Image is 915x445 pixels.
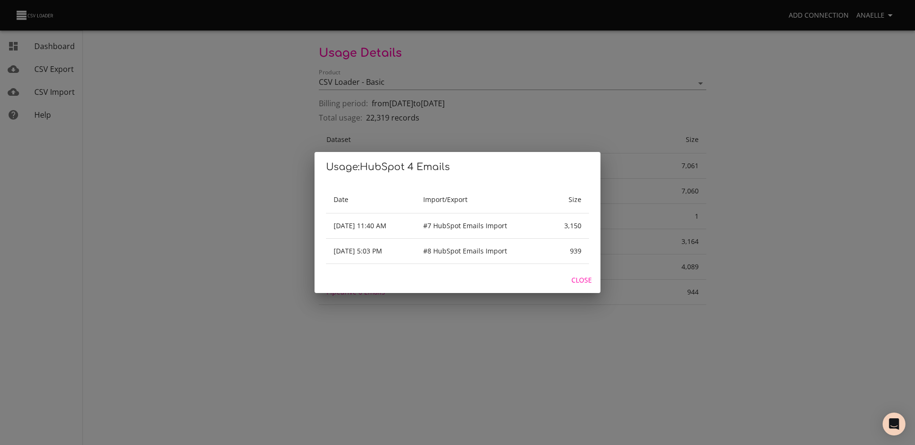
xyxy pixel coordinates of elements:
[326,186,416,213] th: Date
[883,413,905,435] div: Open Intercom Messenger
[326,160,589,175] h2: Usage: HubSpot 4 Emails
[546,239,589,264] td: 939
[570,274,593,286] span: Close
[416,213,546,239] td: #7 HubSpot Emails Import
[546,213,589,239] td: 3,150
[326,239,416,264] td: [DATE] 5:03 PM
[566,272,597,289] button: Close
[416,239,546,264] td: #8 HubSpot Emails Import
[546,186,589,213] th: Size
[326,213,416,239] td: [DATE] 11:40 AM
[416,186,546,213] th: Import/Export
